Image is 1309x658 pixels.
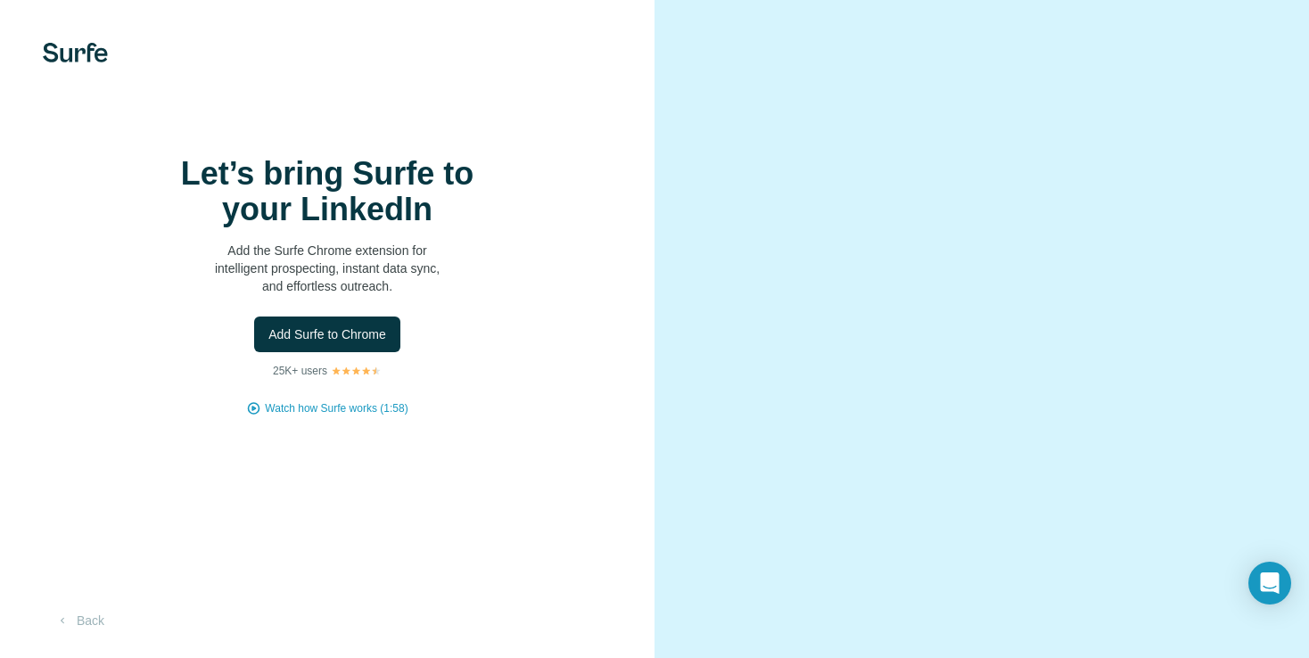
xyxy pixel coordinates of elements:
p: Add the Surfe Chrome extension for intelligent prospecting, instant data sync, and effortless out... [149,242,506,295]
div: Open Intercom Messenger [1248,562,1291,605]
button: Add Surfe to Chrome [254,317,400,352]
button: Watch how Surfe works (1:58) [265,400,408,416]
img: Rating Stars [331,366,382,376]
p: 25K+ users [273,363,327,379]
span: Add Surfe to Chrome [268,325,386,343]
img: Surfe's logo [43,43,108,62]
button: Back [43,605,117,637]
h1: Let’s bring Surfe to your LinkedIn [149,156,506,227]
